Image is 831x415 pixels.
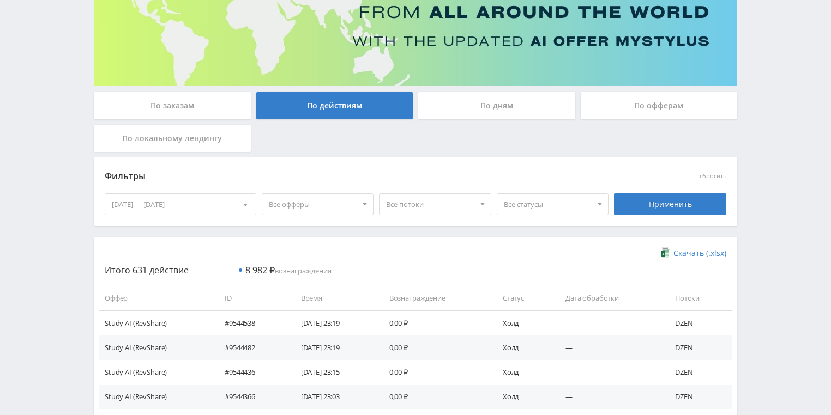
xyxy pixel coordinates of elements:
[290,310,378,335] td: [DATE] 23:19
[492,335,555,360] td: Холд
[664,385,732,409] td: DZEN
[214,310,290,335] td: #9544538
[664,360,732,385] td: DZEN
[504,194,592,215] span: Все статусы
[492,360,555,385] td: Холд
[555,385,664,409] td: —
[245,266,332,276] span: вознаграждения
[664,310,732,335] td: DZEN
[378,310,492,335] td: 0,00 ₽
[290,360,378,385] td: [DATE] 23:15
[661,248,726,259] a: Скачать (.xlsx)
[378,385,492,409] td: 0,00 ₽
[99,286,214,310] td: Оффер
[555,335,664,360] td: —
[94,125,251,152] div: По локальному лендингу
[700,173,726,180] button: сбросить
[214,286,290,310] td: ID
[99,335,214,360] td: Study AI (RevShare)
[492,286,555,310] td: Статус
[581,92,738,119] div: По офферам
[290,335,378,360] td: [DATE] 23:19
[555,286,664,310] td: Дата обработки
[378,360,492,385] td: 0,00 ₽
[386,194,474,215] span: Все потоки
[245,264,275,276] span: 8 982 ₽
[214,335,290,360] td: #9544482
[492,385,555,409] td: Холд
[555,310,664,335] td: —
[99,360,214,385] td: Study AI (RevShare)
[105,264,189,276] span: Итого 631 действие
[256,92,413,119] div: По действиям
[105,168,570,185] div: Фильтры
[664,335,732,360] td: DZEN
[269,194,357,215] span: Все офферы
[614,193,726,215] div: Применить
[290,385,378,409] td: [DATE] 23:03
[214,360,290,385] td: #9544436
[94,92,251,119] div: По заказам
[661,247,670,258] img: xlsx
[555,360,664,385] td: —
[378,286,492,310] td: Вознаграждение
[673,249,726,258] span: Скачать (.xlsx)
[214,385,290,409] td: #9544366
[492,310,555,335] td: Холд
[290,286,378,310] td: Время
[664,286,732,310] td: Потоки
[378,335,492,360] td: 0,00 ₽
[418,92,575,119] div: По дням
[99,310,214,335] td: Study AI (RevShare)
[105,194,256,215] div: [DATE] — [DATE]
[99,385,214,409] td: Study AI (RevShare)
